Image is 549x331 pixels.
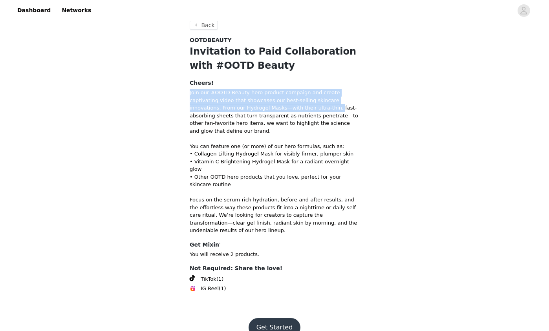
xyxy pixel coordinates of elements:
[190,79,359,87] h4: Cheers!
[13,2,55,19] a: Dashboard
[520,4,527,17] div: avatar
[219,285,226,293] span: (1)
[190,20,218,30] button: Back
[190,251,359,258] p: You will receive 2 products.
[190,36,232,44] span: OOTDBEAUTY
[190,264,359,272] h4: Not Required: Share the love!
[190,44,359,73] h1: Invitation to Paid Collaboration with #OOTD Beauty
[57,2,96,19] a: Networks
[201,285,219,293] span: IG Reel
[190,285,196,292] img: Instagram Reels Icon
[190,89,359,234] p: Join our #OOTD Beauty hero product campaign and create captivating video that showcases our best-...
[190,241,359,249] h4: Get Mixin'
[216,275,223,283] span: (1)
[201,275,216,283] span: TikTok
